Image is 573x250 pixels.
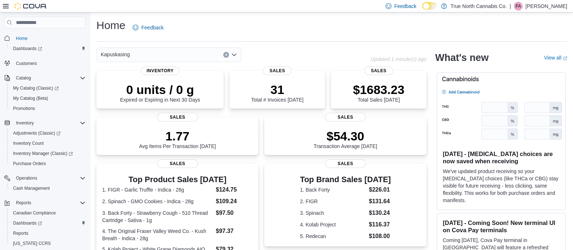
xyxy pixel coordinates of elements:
[231,52,237,58] button: Open list of options
[10,44,45,53] a: Dashboards
[10,229,31,238] a: Reports
[10,84,86,93] span: My Catalog (Classic)
[251,82,303,97] p: 31
[563,56,567,61] svg: External link
[216,227,253,235] dd: $97.37
[13,95,48,101] span: My Catalog (Beta)
[16,61,37,66] span: Customers
[1,33,88,43] button: Home
[1,73,88,83] button: Catalog
[7,83,88,93] a: My Catalog (Classic)
[14,3,47,10] img: Cova
[13,241,51,246] span: [US_STATE] CCRS
[443,219,560,234] h3: [DATE] - Coming Soon! New terminal UI on Cova Pay terminals
[325,113,366,122] span: Sales
[353,82,404,97] p: $1683.23
[1,173,88,183] button: Operations
[10,84,62,93] a: My Catalog (Classic)
[13,185,50,191] span: Cash Management
[369,185,391,194] dd: $226.01
[16,120,34,126] span: Inventory
[369,220,391,229] dd: $116.37
[13,174,86,183] span: Operations
[10,94,86,103] span: My Catalog (Beta)
[13,210,56,216] span: Canadian Compliance
[10,159,49,168] a: Purchase Orders
[13,34,30,43] a: Home
[450,2,507,11] p: True North Cannabis Co.
[120,82,200,97] p: 0 units / 0 g
[10,44,86,53] span: Dashboards
[16,75,31,81] span: Catalog
[13,59,40,68] a: Customers
[7,128,88,138] a: Adjustments (Classic)
[544,55,567,61] a: View allExternal link
[510,2,511,11] p: |
[7,148,88,159] a: Inventory Manager (Classic)
[263,66,292,75] span: Sales
[102,175,253,184] h3: Top Product Sales [DATE]
[13,174,40,183] button: Operations
[16,175,37,181] span: Operations
[13,230,28,236] span: Reports
[369,209,391,217] dd: $130.24
[300,221,366,228] dt: 4. Kolab Project
[13,198,34,207] button: Reports
[16,200,31,206] span: Reports
[300,198,366,205] dt: 2. FIGR
[10,149,76,158] a: Inventory Manager (Classic)
[102,186,213,193] dt: 1. FIGR - Garlic Truffle - Indica - 28g
[10,219,86,228] span: Dashboards
[7,208,88,218] button: Canadian Compliance
[139,129,216,149] div: Avg Items Per Transaction [DATE]
[13,220,42,226] span: Dashboards
[516,2,521,11] span: FA
[10,94,51,103] a: My Catalog (Beta)
[141,66,179,75] span: Inventory
[7,159,88,169] button: Purchase Orders
[13,85,59,91] span: My Catalog (Classic)
[13,74,34,82] button: Catalog
[371,56,427,62] p: Updated 1 minute(s) ago
[300,186,366,193] dt: 1. Back Forty
[364,66,393,75] span: Sales
[10,139,47,148] a: Inventory Count
[10,104,38,113] a: Promotions
[7,218,88,228] a: Dashboards
[300,233,366,240] dt: 5. Redecan
[10,239,86,248] span: Washington CCRS
[102,228,213,242] dt: 4. The Original Fraser Valley Weed Co. - Kush Breath - Indica - 28g
[7,103,88,114] button: Promotions
[443,150,560,165] h3: [DATE] - [MEDICAL_DATA] choices are now saved when receiving
[7,93,88,103] button: My Catalog (Beta)
[10,104,86,113] span: Promotions
[120,82,200,103] div: Expired or Expiring in Next 30 Days
[394,3,416,10] span: Feedback
[13,130,61,136] span: Adjustments (Classic)
[216,209,253,217] dd: $97.50
[13,119,86,127] span: Inventory
[10,149,86,158] span: Inventory Manager (Classic)
[369,232,391,241] dd: $108.00
[216,185,253,194] dd: $124.75
[10,219,45,228] a: Dashboards
[216,197,253,206] dd: $109.24
[157,159,198,168] span: Sales
[10,139,86,148] span: Inventory Count
[443,168,560,204] p: We've updated product receiving so your [MEDICAL_DATA] choices (like THCa or CBG) stay visible fo...
[10,184,86,193] span: Cash Management
[13,151,73,156] span: Inventory Manager (Classic)
[422,2,437,10] input: Dark Mode
[10,239,54,248] a: [US_STATE] CCRS
[10,129,63,138] a: Adjustments (Classic)
[223,52,229,58] button: Clear input
[1,118,88,128] button: Inventory
[7,228,88,238] button: Reports
[526,2,567,11] p: [PERSON_NAME]
[10,209,86,217] span: Canadian Compliance
[141,24,163,31] span: Feedback
[13,46,42,52] span: Dashboards
[13,33,86,42] span: Home
[300,209,366,217] dt: 3. Spinach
